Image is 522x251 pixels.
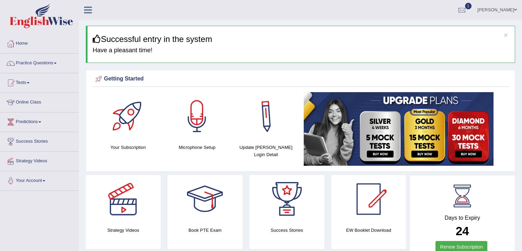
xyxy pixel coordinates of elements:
[0,112,79,130] a: Predictions
[0,93,79,110] a: Online Class
[417,215,507,221] h4: Days to Expiry
[0,171,79,188] a: Your Account
[94,74,507,84] div: Getting Started
[235,144,297,158] h4: Update [PERSON_NAME] Login Detail
[0,34,79,51] a: Home
[331,227,406,234] h4: EW Booklet Download
[86,227,161,234] h4: Strategy Videos
[93,35,510,44] h3: Successful entry in the system
[504,31,508,39] button: ×
[456,224,469,238] b: 24
[97,144,159,151] h4: Your Subscription
[0,152,79,169] a: Strategy Videos
[465,3,472,9] span: 1
[0,73,79,90] a: Tests
[167,227,242,234] h4: Book PTE Exam
[0,132,79,149] a: Success Stories
[250,227,324,234] h4: Success Stories
[0,54,79,71] a: Practice Questions
[166,144,228,151] h4: Microphone Setup
[304,92,494,166] img: small5.jpg
[93,47,510,54] h4: Have a pleasant time!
